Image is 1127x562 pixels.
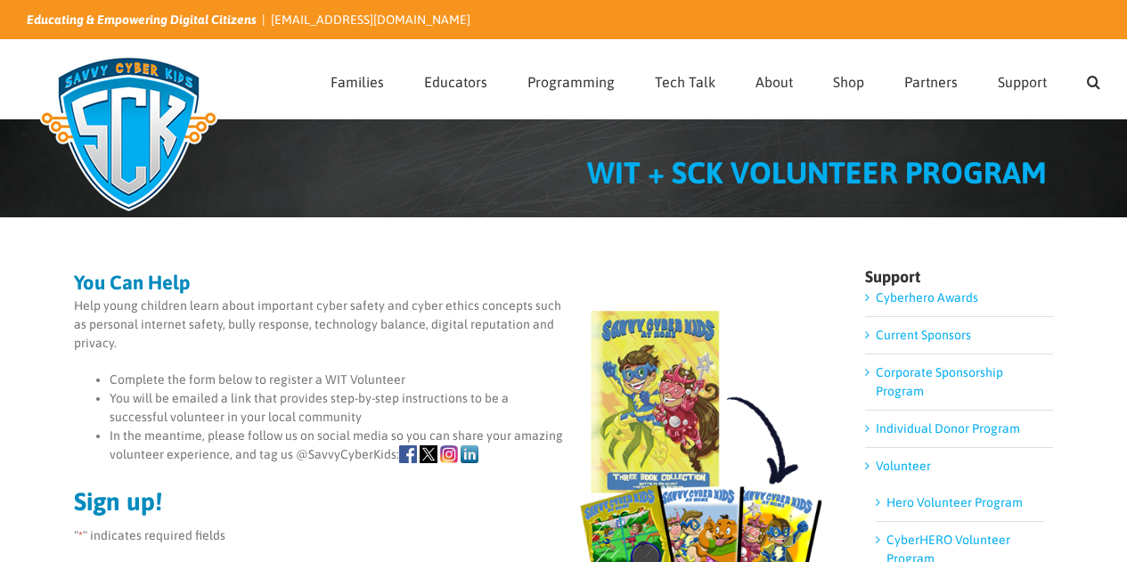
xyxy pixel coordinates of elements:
img: Savvy Cyber Kids Logo [27,45,231,223]
li: Complete the form below to register a WIT Volunteer [110,371,827,389]
span: WIT + SCK VOLUNTEER PROGRAM [587,155,1047,190]
a: Current Sponsors [876,328,971,342]
h2: Sign up! [74,489,827,514]
span: Educators [424,75,487,89]
span: About [755,75,793,89]
a: Search [1087,40,1100,118]
span: Families [331,75,384,89]
p: Help young children learn about important cyber safety and cyber ethics concepts such as personal... [74,297,827,353]
p: " " indicates required fields [74,526,827,545]
a: About [755,40,793,118]
a: Volunteer [876,459,931,473]
nav: Main Menu [331,40,1100,118]
a: Corporate Sponsorship Program [876,365,1003,398]
img: icons-X.png [420,445,437,463]
i: Educating & Empowering Digital Citizens [27,12,257,27]
img: icons-Instagram.png [440,445,458,463]
li: In the meantime, please follow us on social media so you can share your amazing volunteer experie... [110,427,827,464]
h4: Support [865,269,1053,285]
span: Partners [904,75,958,89]
a: Support [998,40,1047,118]
a: Individual Donor Program [876,421,1020,436]
a: Hero Volunteer Program [886,495,1023,509]
a: Programming [527,40,615,118]
span: Tech Talk [655,75,715,89]
a: Educators [424,40,487,118]
span: Support [998,75,1047,89]
a: Tech Talk [655,40,715,118]
span: Shop [833,75,864,89]
li: You will be emailed a link that provides step-by-step instructions to be a successful volunteer i... [110,389,827,427]
a: Cyberhero Awards [876,290,978,305]
a: [EMAIL_ADDRESS][DOMAIN_NAME] [271,12,470,27]
strong: You Can Help [74,271,191,294]
img: icons-Facebook.png [399,445,417,463]
a: Partners [904,40,958,118]
img: icons-linkedin.png [461,445,478,463]
a: Shop [833,40,864,118]
span: Programming [527,75,615,89]
a: Families [331,40,384,118]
